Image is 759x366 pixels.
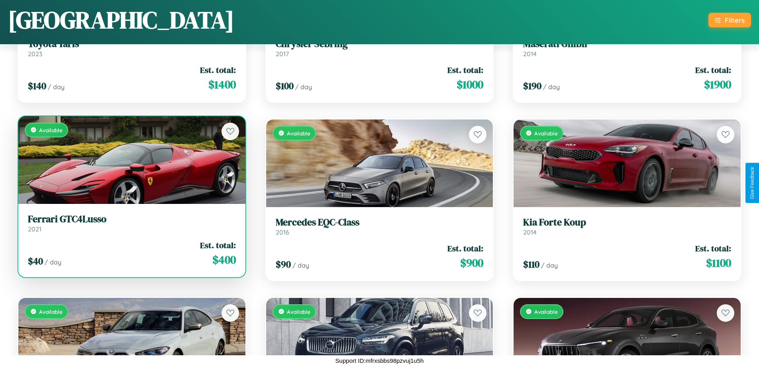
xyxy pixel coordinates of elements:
span: Est. total: [695,243,731,254]
a: Mercedes EQC-Class2016 [276,217,484,236]
span: $ 100 [276,79,294,92]
span: Available [534,308,558,315]
h3: Mercedes EQC-Class [276,217,484,228]
p: Support ID: mfrxsbbs98pzvuj1u5h [335,355,424,366]
span: $ 900 [460,255,483,271]
h3: Toyota Yaris [28,38,236,50]
span: / day [295,83,312,91]
span: $ 1100 [706,255,731,271]
h3: Ferrari GTC4Lusso [28,213,236,225]
div: Filters [725,16,745,24]
a: Ferrari GTC4Lusso2021 [28,213,236,233]
span: Available [39,127,63,133]
a: Kia Forte Koup2014 [523,217,731,236]
span: 2021 [28,225,41,233]
span: / day [292,261,309,269]
span: Est. total: [200,239,236,251]
span: $ 190 [523,79,541,92]
button: Filters [708,13,751,27]
span: 2023 [28,50,42,58]
span: / day [541,261,558,269]
h1: [GEOGRAPHIC_DATA] [8,4,234,36]
span: $ 1400 [208,76,236,92]
a: Maserati Ghibli2014 [523,38,731,58]
span: Est. total: [447,243,483,254]
span: Available [287,130,310,137]
span: $ 40 [28,254,43,268]
span: / day [543,83,560,91]
h3: Kia Forte Koup [523,217,731,228]
a: Toyota Yaris2023 [28,38,236,58]
span: $ 140 [28,79,46,92]
span: Est. total: [200,64,236,76]
h3: Chrysler Sebring [276,38,484,50]
span: Est. total: [695,64,731,76]
h3: Maserati Ghibli [523,38,731,50]
span: $ 90 [276,258,291,271]
span: Available [534,130,558,137]
div: Give Feedback [749,167,755,199]
span: 2017 [276,50,289,58]
span: Available [39,308,63,315]
span: Available [287,308,310,315]
span: $ 1000 [457,76,483,92]
span: 2014 [523,228,537,236]
span: $ 110 [523,258,539,271]
span: / day [48,83,65,91]
a: Chrysler Sebring2017 [276,38,484,58]
span: 2014 [523,50,537,58]
span: Est. total: [447,64,483,76]
span: $ 400 [212,252,236,268]
span: 2016 [276,228,289,236]
span: / day [45,258,61,266]
span: $ 1900 [704,76,731,92]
